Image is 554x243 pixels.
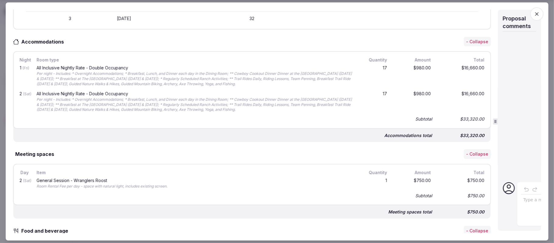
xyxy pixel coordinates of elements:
[385,132,432,139] div: Accommodations total
[207,16,296,22] div: 32
[37,92,353,96] div: All Inclusive Nightly Rate - Double Occupancy
[415,193,432,199] div: Subtotal
[19,38,70,45] h3: Accommodations
[503,15,531,29] span: Proposal comments
[18,90,30,114] div: 2
[35,169,354,176] div: Item
[437,90,486,114] div: $16,660.00
[23,178,31,183] span: (Sat)
[359,90,388,114] div: 17
[437,115,486,123] div: $33,320.00
[415,116,432,122] div: Subtotal
[464,149,491,159] button: - Collapse
[359,169,388,176] div: Quantity
[437,192,486,200] div: $750.00
[37,66,353,70] div: All Inclusive Nightly Rate - Double Occupancy
[18,65,30,88] div: 1
[18,169,30,176] div: Day
[117,16,205,22] div: [DATE]
[35,57,354,63] div: Room type
[19,227,74,234] h3: Food and beverage
[437,65,486,88] div: $16,660.00
[393,177,432,190] div: $750.00
[23,92,31,96] span: (Sat)
[464,37,491,47] button: - Collapse
[37,71,353,86] div: Per night - Includes: * Overnight Accommodations; * Breakfast, Lunch, and Dinner each day in the ...
[37,97,353,112] div: Per night - Includes: * Overnight Accommodations; * Breakfast, Lunch, and Dinner each day in the ...
[437,169,486,176] div: Total
[437,177,486,190] div: $750.00
[359,177,388,190] div: 1
[26,16,114,22] div: 3
[37,178,353,183] div: General Session - Wranglers Roost
[393,57,432,63] div: Amount
[393,90,432,114] div: $980.00
[359,57,388,63] div: Quantity
[388,209,432,215] div: Meeting spaces total
[23,66,29,70] span: (Fri)
[37,184,353,189] div: Room Rental Fee per day - space with natural light, includes existing screen.
[13,150,54,158] h3: Meeting spaces
[437,131,486,140] div: $33,320.00
[393,169,432,176] div: Amount
[437,57,486,63] div: Total
[359,65,388,88] div: 17
[18,57,30,63] div: Night
[464,226,491,236] button: - Collapse
[393,65,432,88] div: $980.00
[437,208,486,216] div: $750.00
[18,177,30,190] div: 2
